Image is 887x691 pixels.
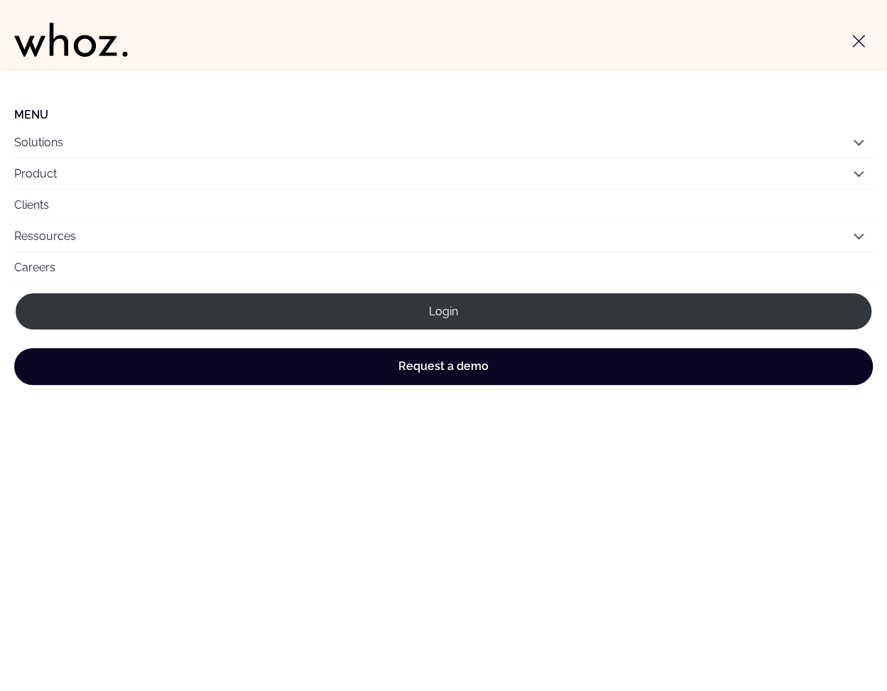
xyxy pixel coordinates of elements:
[14,108,873,121] li: Menu
[14,127,873,158] button: Solutions
[14,190,873,220] a: Clients
[844,27,873,55] button: Toggle menu
[793,597,867,671] iframe: Chatbot
[14,158,873,189] button: Product
[14,348,873,385] a: Request a demo
[14,252,873,283] a: Careers
[14,229,76,243] a: Ressources
[14,167,57,180] a: Product
[14,292,873,331] a: Login
[14,221,873,251] button: Ressources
